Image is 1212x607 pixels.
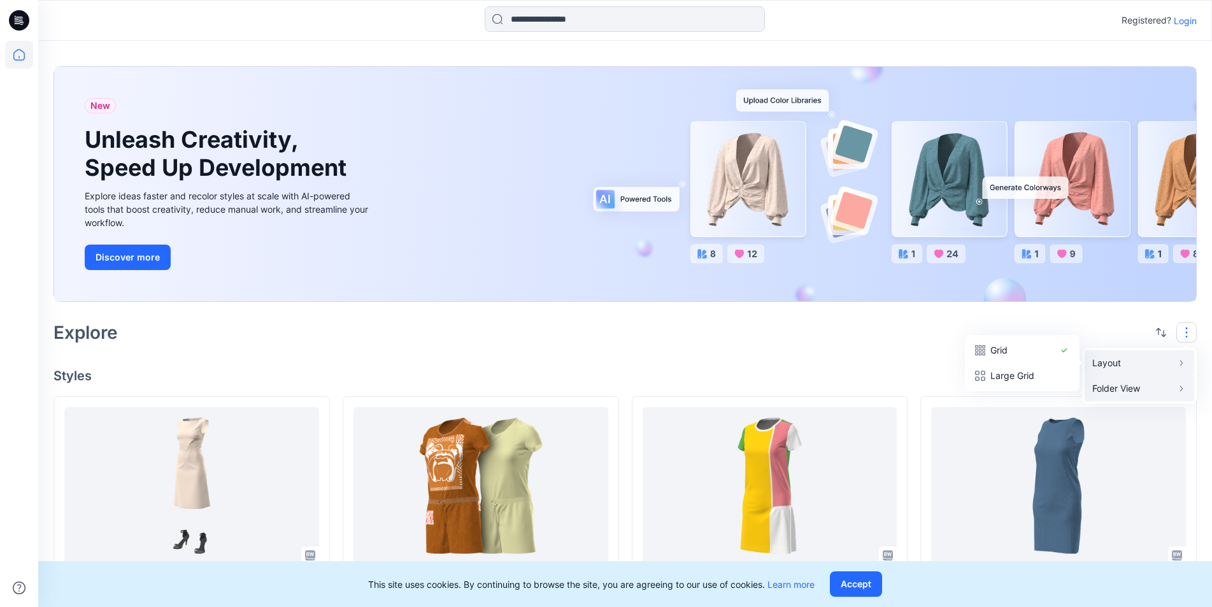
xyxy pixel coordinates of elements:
a: Discover more [85,245,371,270]
button: Accept [830,571,882,597]
a: 2025-0816-kaneko-A-line洋裝 [64,407,319,564]
a: 02_Design In Pleat_Dressed [931,407,1186,564]
p: Grid [990,343,1054,358]
button: Discover more [85,245,171,270]
p: Layout [1092,355,1173,371]
a: Learn more [767,579,815,590]
p: Login [1174,14,1197,27]
div: Explore ideas faster and recolor styles at scale with AI-powered tools that boost creativity, red... [85,189,371,229]
p: Large Grid [990,368,1054,383]
p: Folder View [1092,381,1173,396]
h4: Styles [53,368,1197,383]
a: 01_T-Shirt - Short Sleeve Crew Neck02 [643,407,897,564]
h1: Unleash Creativity, Speed Up Development [85,126,352,181]
a: Jeff Chen Homework20250809 [353,407,608,564]
p: This site uses cookies. By continuing to browse the site, you are agreeing to our use of cookies. [368,578,815,591]
span: New [90,98,110,113]
h2: Explore [53,322,118,343]
p: Registered? [1122,13,1171,28]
